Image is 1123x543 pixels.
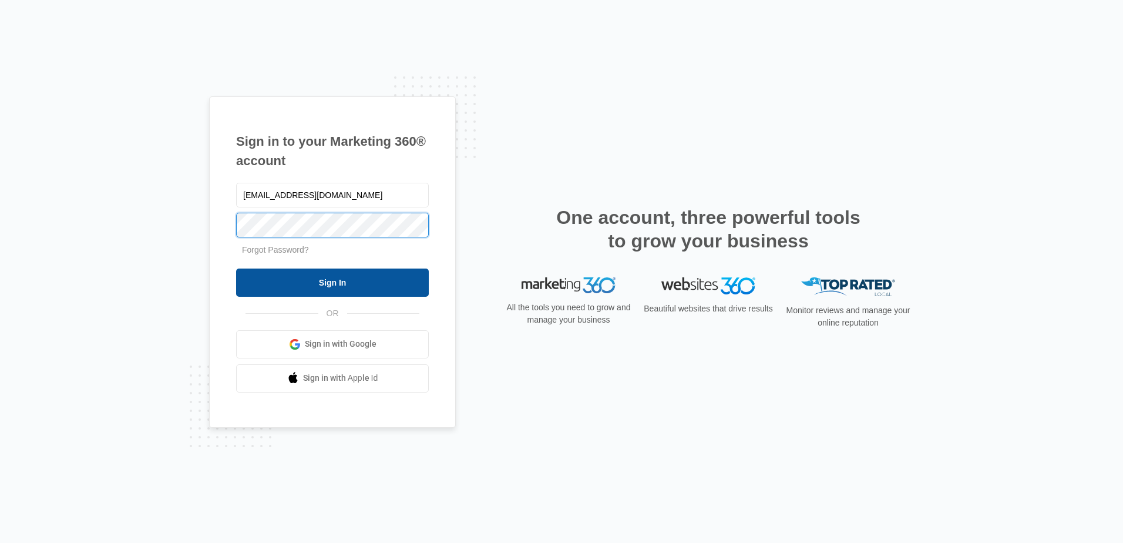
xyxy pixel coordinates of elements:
p: Beautiful websites that drive results [643,303,774,315]
input: Email [236,183,429,207]
img: Top Rated Local [801,277,895,297]
a: Sign in with Google [236,330,429,358]
h2: One account, three powerful tools to grow your business [553,206,864,253]
h1: Sign in to your Marketing 360® account [236,132,429,170]
a: Forgot Password? [242,245,309,254]
input: Sign In [236,269,429,297]
span: Sign in with Google [305,338,376,350]
span: Sign in with Apple Id [303,372,378,384]
p: All the tools you need to grow and manage your business [503,301,634,326]
img: Websites 360 [661,277,755,294]
p: Monitor reviews and manage your online reputation [782,304,914,329]
span: OR [318,307,347,320]
img: Marketing 360 [522,277,616,294]
a: Sign in with Apple Id [236,364,429,393]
